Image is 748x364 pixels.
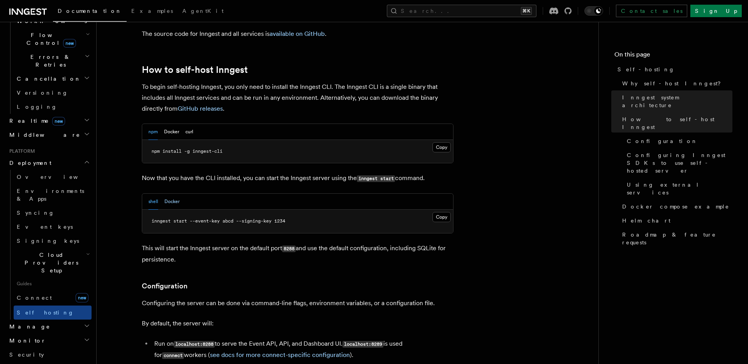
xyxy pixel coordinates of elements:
span: Using external services [627,181,732,196]
span: inngest start --event-key abcd --signing-key 1234 [152,218,285,224]
a: Connectnew [14,290,92,306]
span: Overview [17,174,97,180]
span: How to self-host Inngest [622,115,732,131]
button: Deployment [6,156,92,170]
span: new [76,293,88,302]
a: available on GitHub [270,30,325,37]
span: AgentKit [182,8,224,14]
span: Helm chart [622,217,670,224]
button: Copy [432,142,451,152]
a: Using external services [624,178,732,200]
a: AgentKit [178,2,228,21]
a: Docker compose example [619,200,732,214]
span: Guides [14,277,92,290]
a: Configuration [142,281,187,292]
button: Errors & Retries [14,50,92,72]
button: Search...⌘K [387,5,536,17]
button: Realtimenew [6,114,92,128]
span: Self-hosting [617,65,675,73]
span: Configuring Inngest SDKs to use self-hosted server [627,151,732,175]
a: Examples [127,2,178,21]
span: Manage [6,323,50,330]
span: Cloud Providers Setup [14,251,86,274]
button: Toggle dark mode [584,6,603,16]
button: Docker [164,194,180,210]
span: Roadmap & feature requests [622,231,732,246]
span: npm install -g inngest-cli [152,148,222,154]
a: Helm chart [619,214,732,228]
button: Middleware [6,128,92,142]
span: Configuration [627,137,698,145]
a: Inngest system architecture [619,90,732,112]
span: Documentation [58,8,122,14]
span: Deployment [6,159,51,167]
code: 8288 [282,246,296,252]
code: connect [162,352,184,359]
kbd: ⌘K [521,7,532,15]
span: new [63,39,76,48]
button: Cloud Providers Setup [14,248,92,277]
code: localhost:8288 [174,341,215,348]
a: Sign Up [690,5,742,17]
button: Docker [164,124,179,140]
span: Self hosting [17,309,74,316]
span: Logging [17,104,57,110]
button: curl [185,124,193,140]
a: Documentation [53,2,127,22]
span: Cancellation [14,75,81,83]
span: Environments & Apps [17,188,84,202]
button: shell [148,194,158,210]
p: Configuring the server can be done via command-line flags, environment variables, or a configurat... [142,298,453,309]
li: Run on to serve the Event API, API, and Dashboard UI. is used for workers ( ). [152,338,453,361]
span: Monitor [6,337,46,345]
div: Deployment [6,170,92,320]
p: The source code for Inngest and all services is . [142,28,453,39]
code: inngest start [357,175,395,182]
button: Manage [6,320,92,334]
p: To begin self-hosting Inngest, you only need to install the Inngest CLI. The Inngest CLI is a sin... [142,81,453,114]
span: Middleware [6,131,80,139]
a: Environments & Apps [14,184,92,206]
a: Overview [14,170,92,184]
a: see docs for more connect-specific configuration [210,351,350,359]
h4: On this page [614,50,732,62]
p: This will start the Inngest server on the default port and use the default configuration, includi... [142,243,453,265]
button: Monitor [6,334,92,348]
a: How to self-host Inngest [142,64,248,75]
span: Docker compose example [622,203,729,210]
code: localhost:8289 [342,341,383,348]
span: Inngest system architecture [622,94,732,109]
a: GitHub releases [178,105,223,112]
a: Event keys [14,220,92,234]
a: Syncing [14,206,92,220]
span: Versioning [17,90,68,96]
span: Signing keys [17,238,79,244]
span: Flow Control [14,31,86,47]
p: By default, the server will: [142,318,453,329]
a: Self-hosting [614,62,732,76]
p: Now that you have the CLI installed, you can start the Inngest server using the command. [142,173,453,184]
button: Cancellation [14,72,92,86]
a: Signing keys [14,234,92,248]
a: Configuration [624,134,732,148]
span: Examples [131,8,173,14]
a: How to self-host Inngest [619,112,732,134]
a: Self hosting [14,306,92,320]
a: Roadmap & feature requests [619,228,732,249]
span: Errors & Retries [14,53,85,69]
button: Flow Controlnew [14,28,92,50]
span: Platform [6,148,35,154]
span: new [52,117,65,125]
a: Logging [14,100,92,114]
span: Why self-host Inngest? [622,80,726,87]
span: Security [9,352,44,358]
span: Realtime [6,117,65,125]
span: Event keys [17,224,73,230]
span: Syncing [17,210,55,216]
button: npm [148,124,158,140]
a: Contact sales [616,5,687,17]
a: Why self-host Inngest? [619,76,732,90]
a: Versioning [14,86,92,100]
a: Security [6,348,92,362]
a: Configuring Inngest SDKs to use self-hosted server [624,148,732,178]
